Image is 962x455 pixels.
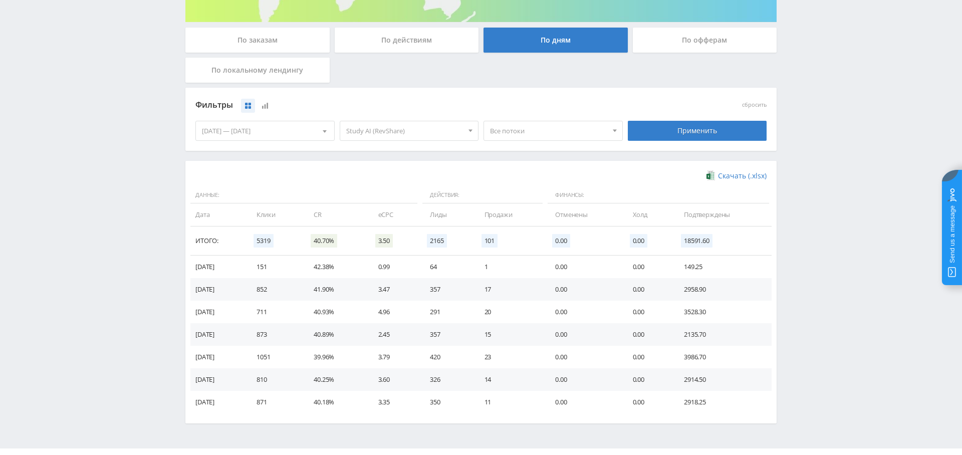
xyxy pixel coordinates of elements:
td: 149.25 [674,256,772,278]
td: 2918.25 [674,391,772,413]
td: 40.89% [304,323,368,346]
td: 420 [420,346,474,368]
td: 0.00 [545,368,623,391]
td: 39.96% [304,346,368,368]
td: 0.00 [545,391,623,413]
div: Фильтры [195,98,623,113]
span: 18591.60 [681,234,712,248]
div: По офферам [633,28,777,53]
td: 0.00 [623,278,674,301]
td: 326 [420,368,474,391]
td: 15 [474,323,545,346]
td: 0.00 [623,391,674,413]
td: 0.00 [545,323,623,346]
td: 711 [247,301,304,323]
span: Финансы: [548,187,769,204]
div: [DATE] — [DATE] [196,121,334,140]
td: Итого: [190,226,247,256]
td: 1 [474,256,545,278]
span: Действия: [422,187,543,204]
td: 40.93% [304,301,368,323]
span: Все потоки [490,121,607,140]
td: 42.38% [304,256,368,278]
td: 871 [247,391,304,413]
td: 2.45 [368,323,420,346]
td: 357 [420,323,474,346]
td: 0.00 [623,346,674,368]
td: Дата [190,203,247,226]
td: 1051 [247,346,304,368]
td: 3.60 [368,368,420,391]
span: 0.00 [630,234,647,248]
span: 2165 [427,234,446,248]
td: 0.00 [545,256,623,278]
span: 0.00 [552,234,570,248]
td: 64 [420,256,474,278]
td: 873 [247,323,304,346]
td: 852 [247,278,304,301]
td: Отменены [545,203,623,226]
td: 4.96 [368,301,420,323]
div: По дням [484,28,628,53]
span: Study AI (RevShare) [346,121,463,140]
td: 3.35 [368,391,420,413]
td: [DATE] [190,301,247,323]
span: 40.70% [311,234,337,248]
td: [DATE] [190,391,247,413]
td: 0.00 [623,368,674,391]
td: 40.18% [304,391,368,413]
td: 0.00 [623,323,674,346]
td: 357 [420,278,474,301]
td: 17 [474,278,545,301]
td: 0.00 [623,301,674,323]
td: 41.90% [304,278,368,301]
div: По действиям [335,28,479,53]
td: 0.99 [368,256,420,278]
td: [DATE] [190,368,247,391]
td: Продажи [474,203,545,226]
td: 151 [247,256,304,278]
button: сбросить [742,102,767,108]
div: Применить [628,121,767,141]
div: По локальному лендингу [185,58,330,83]
td: 291 [420,301,474,323]
span: 3.50 [375,234,393,248]
td: [DATE] [190,346,247,368]
td: Холд [623,203,674,226]
span: 5319 [254,234,273,248]
td: 2135.70 [674,323,772,346]
td: 350 [420,391,474,413]
td: eCPC [368,203,420,226]
td: [DATE] [190,323,247,346]
td: [DATE] [190,278,247,301]
img: xlsx [706,170,715,180]
div: По заказам [185,28,330,53]
td: 2914.50 [674,368,772,391]
td: 3.79 [368,346,420,368]
td: [DATE] [190,256,247,278]
td: Подтверждены [674,203,772,226]
td: 0.00 [545,278,623,301]
td: 0.00 [545,301,623,323]
td: 23 [474,346,545,368]
td: 3.47 [368,278,420,301]
td: 40.25% [304,368,368,391]
td: CR [304,203,368,226]
td: 810 [247,368,304,391]
td: 14 [474,368,545,391]
td: 11 [474,391,545,413]
td: Клики [247,203,304,226]
span: Данные: [190,187,417,204]
td: Лиды [420,203,474,226]
td: 2958.90 [674,278,772,301]
td: 3528.30 [674,301,772,323]
td: 0.00 [623,256,674,278]
td: 0.00 [545,346,623,368]
span: Скачать (.xlsx) [718,172,767,180]
a: Скачать (.xlsx) [706,171,767,181]
td: 20 [474,301,545,323]
span: 101 [482,234,498,248]
td: 3986.70 [674,346,772,368]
